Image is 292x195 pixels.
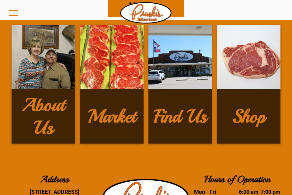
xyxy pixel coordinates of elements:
[239,189,259,195] time: 6:00 am
[88,105,136,128] h3: Market
[5,5,21,21] button: menu
[233,189,280,195] dd: -
[16,93,71,139] h3: About Us
[232,105,265,128] h3: Shop
[194,189,230,195] dt: Mon - Fri
[261,189,280,195] time: 7:00 pm
[154,105,207,128] h3: Find Us
[40,173,69,185] b: Address
[204,173,270,185] b: Hours of Operation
